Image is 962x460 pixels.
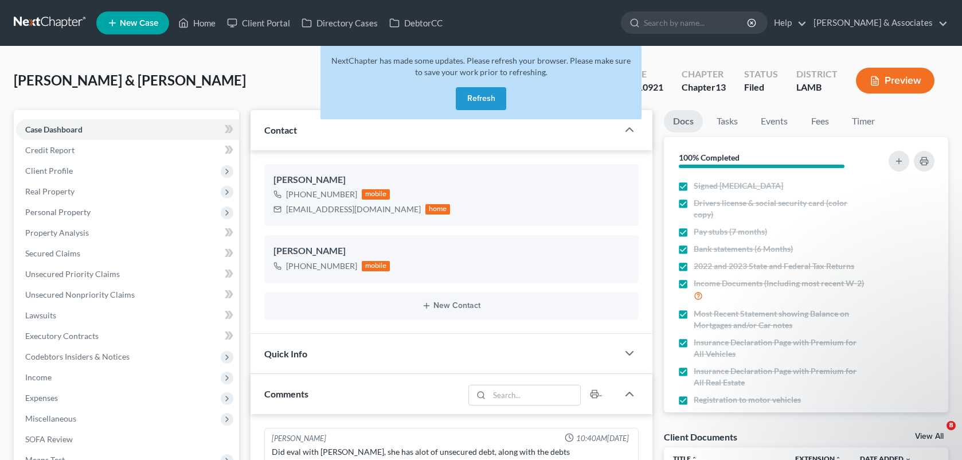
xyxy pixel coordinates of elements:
[694,411,809,423] span: NADA estimate on your vehicles
[286,204,421,215] div: [EMAIL_ADDRESS][DOMAIN_NAME]
[25,414,76,423] span: Miscellaneous
[856,68,934,93] button: Preview
[286,189,357,200] div: [PHONE_NUMBER]
[25,331,99,341] span: Executory Contracts
[273,173,630,187] div: [PERSON_NAME]
[273,244,630,258] div: [PERSON_NAME]
[679,153,740,162] strong: 100% Completed
[694,308,867,331] span: Most Recent Statement showing Balance on Mortgages and/or Car notes
[808,13,948,33] a: [PERSON_NAME] & Associates
[25,186,75,196] span: Real Property
[25,124,83,134] span: Case Dashboard
[16,140,239,161] a: Credit Report
[25,434,73,444] span: SOFA Review
[715,81,726,92] span: 13
[664,110,703,132] a: Docs
[16,284,239,305] a: Unsecured Nonpriority Claims
[264,124,297,135] span: Contact
[644,12,749,33] input: Search by name...
[16,223,239,243] a: Property Analysis
[16,243,239,264] a: Secured Claims
[744,81,778,94] div: Filed
[694,180,783,192] span: Signed [MEDICAL_DATA]
[801,110,838,132] a: Fees
[120,19,158,28] span: New Case
[915,432,944,440] a: View All
[16,119,239,140] a: Case Dashboard
[272,433,326,444] div: [PERSON_NAME]
[384,13,448,33] a: DebtorCC
[286,260,357,272] div: [PHONE_NUMBER]
[682,68,726,81] div: Chapter
[694,260,854,272] span: 2022 and 2023 State and Federal Tax Returns
[25,207,91,217] span: Personal Property
[796,81,838,94] div: LAMB
[25,372,52,382] span: Income
[624,68,663,81] div: Case
[456,87,506,110] button: Refresh
[682,81,726,94] div: Chapter
[25,228,89,237] span: Property Analysis
[694,197,867,220] span: Drivers license & social security card (color copy)
[25,290,135,299] span: Unsecured Nonpriority Claims
[694,337,867,360] span: Insurance Declaration Page with Premium for All Vehicles
[273,301,630,310] button: New Contact
[25,145,75,155] span: Credit Report
[16,264,239,284] a: Unsecured Priority Claims
[331,56,631,77] span: NextChapter has made some updates. Please refresh your browser. Please make sure to save your wor...
[25,393,58,403] span: Expenses
[744,68,778,81] div: Status
[843,110,884,132] a: Timer
[425,204,451,215] div: home
[707,110,747,132] a: Tasks
[25,166,73,176] span: Client Profile
[490,385,581,405] input: Search...
[576,433,629,444] span: 10:40AM[DATE]
[16,305,239,326] a: Lawsuits
[16,326,239,346] a: Executory Contracts
[173,13,221,33] a: Home
[264,348,307,359] span: Quick Info
[362,261,390,271] div: mobile
[947,421,956,430] span: 8
[624,81,663,94] div: 24-10921
[768,13,807,33] a: Help
[221,13,296,33] a: Client Portal
[752,110,797,132] a: Events
[694,365,867,388] span: Insurance Declaration Page with Premium for All Real Estate
[25,248,80,258] span: Secured Claims
[25,352,130,361] span: Codebtors Insiders & Notices
[694,394,801,406] span: Registration to motor vehicles
[664,431,737,443] div: Client Documents
[264,388,308,399] span: Comments
[25,310,56,320] span: Lawsuits
[796,68,838,81] div: District
[16,429,239,450] a: SOFA Review
[296,13,384,33] a: Directory Cases
[25,269,120,279] span: Unsecured Priority Claims
[14,72,246,88] span: [PERSON_NAME] & [PERSON_NAME]
[362,189,390,200] div: mobile
[694,226,767,237] span: Pay stubs (7 months)
[694,243,793,255] span: Bank statements (6 Months)
[694,278,864,289] span: Income Documents (Including most recent W-2)
[923,421,951,449] iframe: Intercom live chat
